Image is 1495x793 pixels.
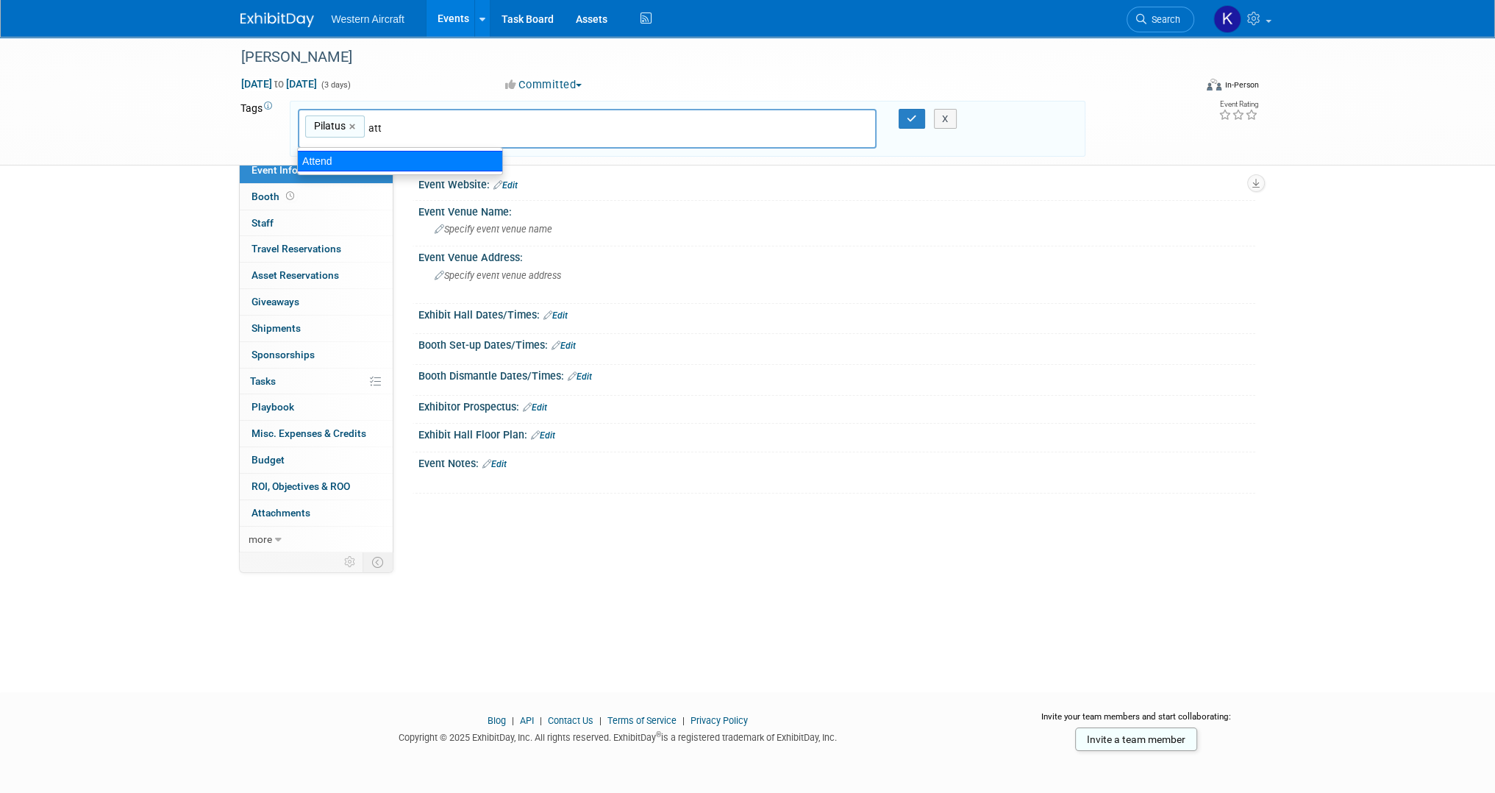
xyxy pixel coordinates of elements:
[1107,77,1259,99] div: Event Format
[656,730,661,739] sup: ®
[349,118,359,135] a: ×
[311,118,346,133] span: Pilatus
[320,80,351,90] span: (3 days)
[240,369,393,394] a: Tasks
[240,394,393,420] a: Playbook
[251,349,315,360] span: Sponsorships
[536,715,546,726] span: |
[500,77,588,93] button: Committed
[418,396,1255,415] div: Exhibitor Prospectus:
[240,447,393,473] a: Budget
[607,715,677,726] a: Terms of Service
[251,191,297,202] span: Booth
[236,44,1172,71] div: [PERSON_NAME]
[568,371,592,382] a: Edit
[1213,5,1241,33] img: Kindra Mahler
[240,184,393,210] a: Booth
[240,421,393,447] a: Misc. Expenses & Credits
[418,174,1255,193] div: Event Website:
[240,210,393,236] a: Staff
[508,715,518,726] span: |
[1127,7,1194,32] a: Search
[249,533,272,545] span: more
[251,296,299,307] span: Giveaways
[251,164,334,176] span: Event Information
[240,527,393,552] a: more
[1075,728,1197,751] a: Invite a team member
[531,430,555,441] a: Edit
[1218,101,1257,108] div: Event Rating
[240,157,393,183] a: Event Information
[240,77,318,90] span: [DATE] [DATE]
[251,269,339,281] span: Asset Reservations
[240,474,393,499] a: ROI, Objectives & ROO
[240,13,314,27] img: ExhibitDay
[251,454,285,466] span: Budget
[363,552,393,572] td: Toggle Event Tabs
[368,121,574,135] input: Type tag and hit enter
[251,401,294,413] span: Playbook
[240,263,393,288] a: Asset Reservations
[240,342,393,368] a: Sponsorships
[543,310,568,321] a: Edit
[493,180,518,191] a: Edit
[488,715,506,726] a: Blog
[691,715,748,726] a: Privacy Policy
[332,13,404,25] span: Western Aircraft
[1018,711,1255,733] div: Invite your team members and start collaborating:
[596,715,605,726] span: |
[250,375,276,387] span: Tasks
[418,304,1255,323] div: Exhibit Hall Dates/Times:
[418,452,1255,472] div: Event Notes:
[283,191,297,202] span: Booth not reserved yet
[251,217,274,229] span: Staff
[240,101,276,157] td: Tags
[251,507,310,519] span: Attachments
[934,109,957,129] button: X
[418,246,1255,265] div: Event Venue Address:
[418,334,1255,353] div: Booth Set-up Dates/Times:
[1224,79,1258,90] div: In-Person
[1207,79,1221,90] img: Format-Inperson.png
[240,289,393,315] a: Giveaways
[338,552,363,572] td: Personalize Event Tab Strip
[418,424,1255,443] div: Exhibit Hall Floor Plan:
[297,151,503,171] div: Attend
[548,715,593,726] a: Contact Us
[251,322,301,334] span: Shipments
[552,341,576,351] a: Edit
[1146,14,1180,25] span: Search
[272,78,286,90] span: to
[418,365,1255,384] div: Booth Dismantle Dates/Times:
[251,427,366,439] span: Misc. Expenses & Credits
[482,459,507,469] a: Edit
[523,402,547,413] a: Edit
[418,201,1255,219] div: Event Venue Name:
[435,224,552,235] span: Specify event venue name
[240,236,393,262] a: Travel Reservations
[240,316,393,341] a: Shipments
[240,728,996,744] div: Copyright © 2025 ExhibitDay, Inc. All rights reserved. ExhibitDay is a registered trademark of Ex...
[240,500,393,526] a: Attachments
[435,270,561,281] span: Specify event venue address
[251,480,350,492] span: ROI, Objectives & ROO
[251,243,341,255] span: Travel Reservations
[679,715,688,726] span: |
[520,715,534,726] a: API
